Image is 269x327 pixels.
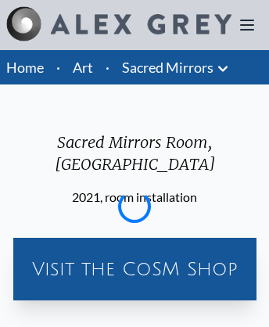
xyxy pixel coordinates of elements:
[99,50,116,84] li: ·
[73,56,93,78] a: Art
[50,50,66,84] li: ·
[20,244,250,294] a: Visit the CoSM Shop
[122,56,213,78] a: Sacred Mirrors
[6,59,44,76] a: Home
